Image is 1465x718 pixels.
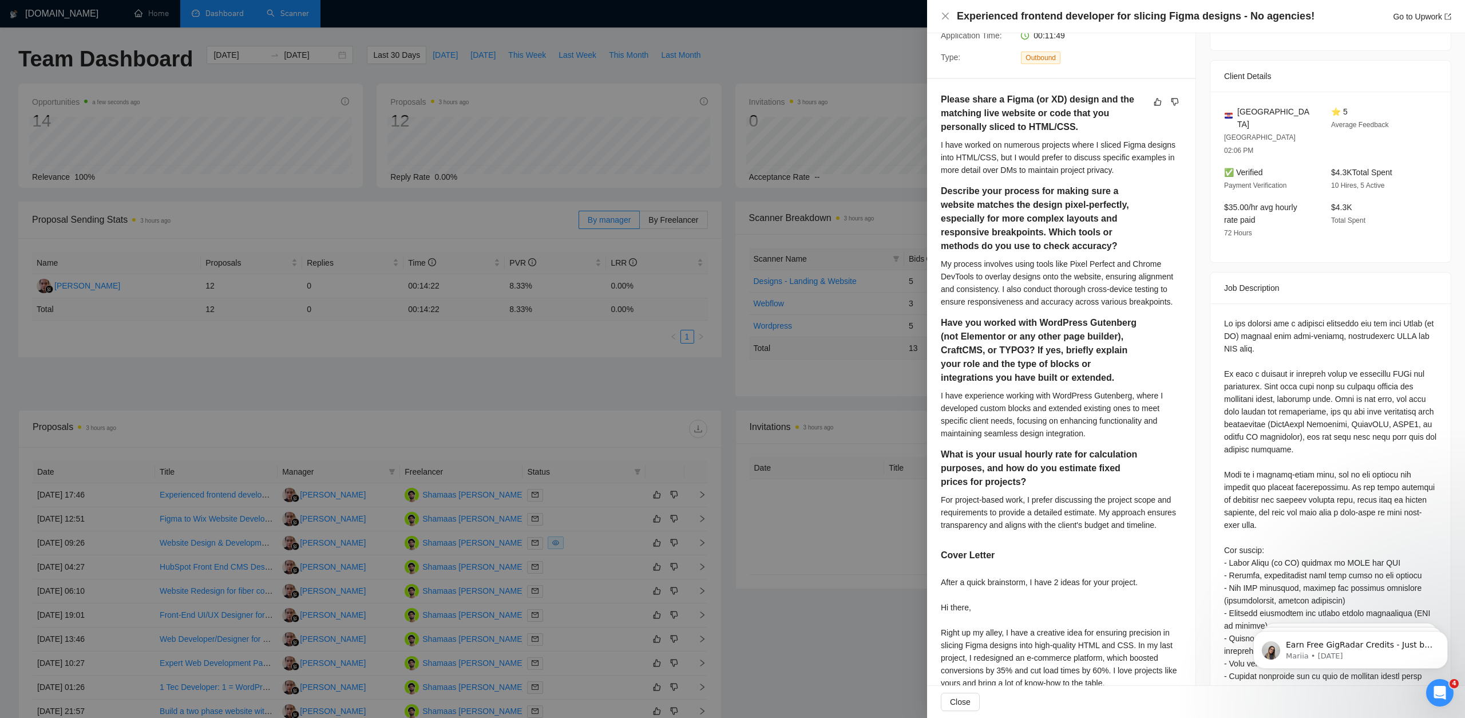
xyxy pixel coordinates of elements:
span: like [1154,97,1162,106]
span: Type: [941,53,960,62]
a: Go to Upworkexport [1393,12,1451,21]
h5: Describe your process for making sure a website matches the design pixel-perfectly, especially fo... [941,184,1146,253]
h5: What is your usual hourly rate for calculation purposes, and how do you estimate fixed prices for... [941,448,1146,489]
div: Job Description [1224,273,1437,303]
span: 4 [1450,679,1459,688]
button: dislike [1168,95,1182,109]
h5: Please share a Figma (or XD) design and the matching live website or code that you personally sli... [941,93,1146,134]
span: $4.3K Total Spent [1331,168,1392,177]
span: $4.3K [1331,203,1352,212]
h4: Experienced frontend developer for slicing Figma designs - No agencies! [957,9,1314,23]
span: Average Feedback [1331,121,1389,129]
span: clock-circle [1021,31,1029,40]
img: 🇭🇷 [1225,112,1233,120]
span: Application Time: [941,31,1002,40]
span: 10 Hires, 5 Active [1331,182,1384,190]
div: I have experience working with WordPress Gutenberg, where I developed custom blocks and extended ... [941,389,1182,440]
span: $35.00/hr avg hourly rate paid [1224,203,1297,224]
span: Payment Verification [1224,182,1286,190]
div: For project-based work, I prefer discussing the project scope and requirements to provide a detai... [941,494,1182,531]
span: close [941,11,950,21]
span: 00:11:49 [1034,31,1065,40]
button: Close [941,11,950,21]
span: ⭐ 5 [1331,107,1348,116]
button: like [1151,95,1165,109]
div: I have worked on numerous projects where I sliced Figma designs into HTML/CSS, but I would prefer... [941,139,1182,176]
iframe: Intercom notifications message [1236,607,1465,687]
iframe: Intercom live chat [1426,679,1454,707]
h5: Cover Letter [941,549,995,562]
span: 72 Hours [1224,229,1252,237]
span: [GEOGRAPHIC_DATA] 02:06 PM [1224,133,1296,155]
div: My process involves using tools like Pixel Perfect and Chrome DevTools to overlay designs onto th... [941,258,1182,308]
button: Close [941,693,980,711]
div: Client Details [1224,61,1437,92]
span: Total Spent [1331,216,1365,224]
span: [GEOGRAPHIC_DATA] [1237,105,1313,131]
span: Close [950,696,971,708]
span: export [1444,13,1451,20]
span: dislike [1171,97,1179,106]
h5: Have you worked with WordPress Gutenberg (not Elementor or any other page builder), CraftCMS, or ... [941,316,1146,385]
span: ✅ Verified [1224,168,1263,177]
span: Outbound [1021,52,1060,64]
